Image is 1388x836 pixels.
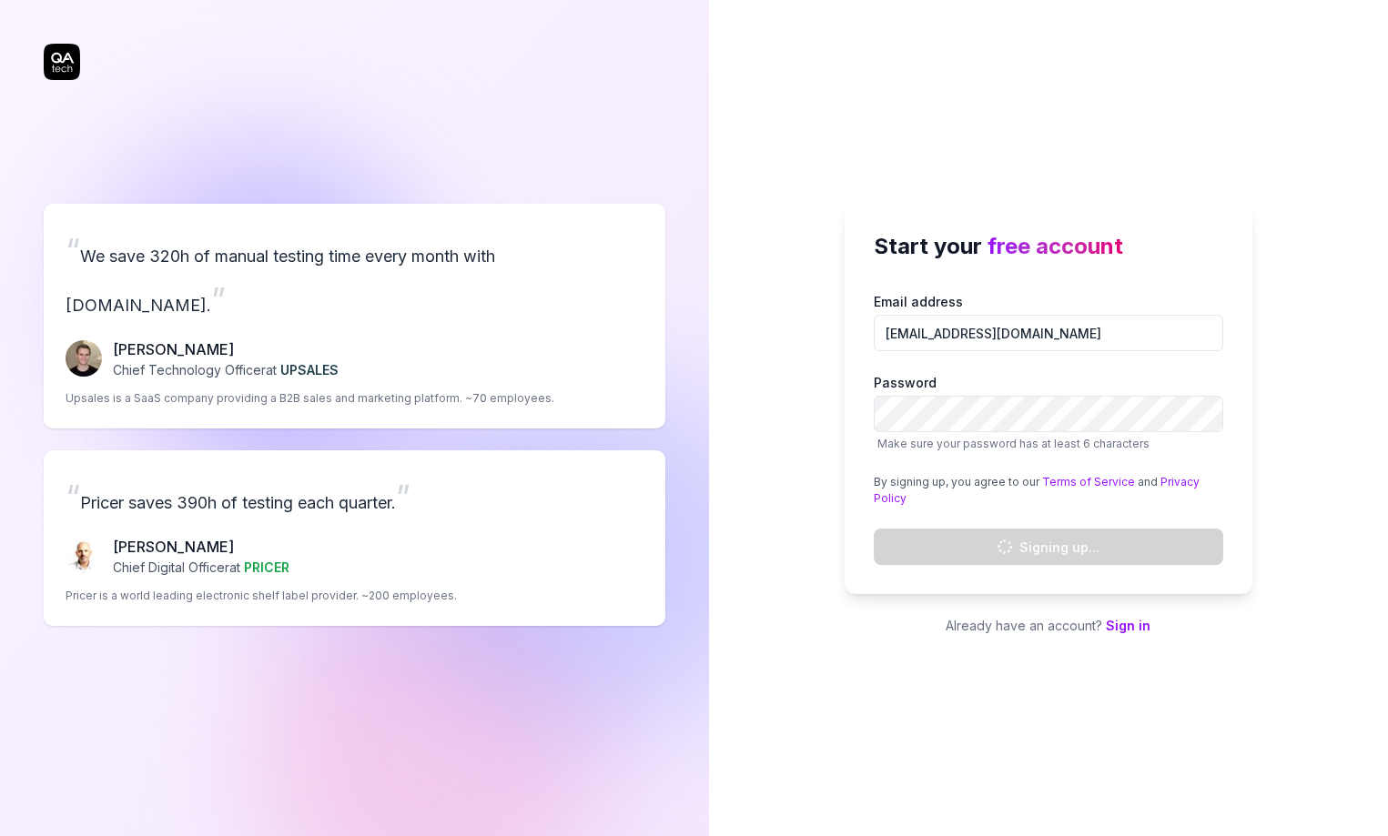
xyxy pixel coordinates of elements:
span: “ [66,230,80,270]
p: Already have an account? [845,616,1252,635]
button: Signing up... [874,529,1223,565]
p: Chief Technology Officer at [113,360,339,379]
a: Terms of Service [1042,475,1135,489]
p: We save 320h of manual testing time every month with [DOMAIN_NAME]. [66,226,643,324]
a: “We save 320h of manual testing time every month with [DOMAIN_NAME].”Fredrik Seidl[PERSON_NAME]Ch... [44,204,665,428]
p: [PERSON_NAME] [113,536,289,558]
p: Pricer is a world leading electronic shelf label provider. ~200 employees. [66,588,457,604]
span: ” [396,477,410,517]
span: free account [988,233,1123,259]
p: Chief Digital Officer at [113,558,289,577]
label: Password [874,373,1223,452]
span: ” [211,279,226,319]
span: Make sure your password has at least 6 characters [877,437,1150,450]
div: By signing up, you agree to our and [874,474,1223,507]
input: PasswordMake sure your password has at least 6 characters [874,396,1223,432]
h2: Start your [874,230,1223,263]
img: Fredrik Seidl [66,340,102,377]
p: Upsales is a SaaS company providing a B2B sales and marketing platform. ~70 employees. [66,390,554,407]
a: “Pricer saves 390h of testing each quarter.”Chris Chalkitis[PERSON_NAME]Chief Digital Officerat P... [44,450,665,626]
a: Sign in [1106,618,1150,633]
span: “ [66,477,80,517]
input: Email address [874,315,1223,351]
p: Pricer saves 390h of testing each quarter. [66,472,643,521]
span: PRICER [244,559,289,575]
span: UPSALES [280,362,339,378]
label: Email address [874,292,1223,351]
img: Chris Chalkitis [66,538,102,574]
p: [PERSON_NAME] [113,338,339,360]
